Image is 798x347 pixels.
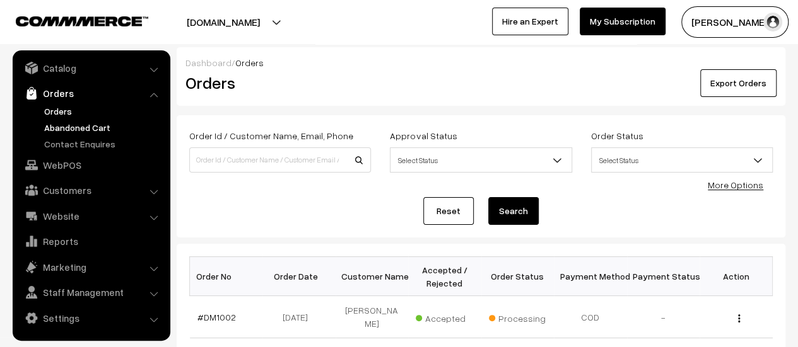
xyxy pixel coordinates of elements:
[16,16,148,26] img: COMMMERCE
[708,179,763,190] a: More Options
[336,257,409,296] th: Customer Name
[189,147,371,173] input: Order Id / Customer Name / Customer Email / Customer Phone
[700,69,777,97] button: Export Orders
[336,296,409,338] td: [PERSON_NAME]
[143,6,304,38] button: [DOMAIN_NAME]
[492,8,568,35] a: Hire an Expert
[16,205,166,227] a: Website
[41,105,166,118] a: Orders
[627,257,700,296] th: Payment Status
[592,149,772,171] span: Select Status
[390,129,457,142] label: Approval Status
[16,256,166,278] a: Marketing
[738,314,740,322] img: Menu
[700,257,773,296] th: Action
[16,307,166,329] a: Settings
[390,149,571,171] span: Select Status
[16,281,166,304] a: Staff Management
[554,257,627,296] th: Payment Method
[408,257,481,296] th: Accepted / Rejected
[488,197,539,225] button: Search
[681,6,789,38] button: [PERSON_NAME]
[554,296,627,338] td: COD
[235,57,264,68] span: Orders
[16,82,166,105] a: Orders
[591,147,773,173] span: Select Status
[627,296,700,338] td: -
[16,13,126,28] a: COMMMERCE
[262,296,336,338] td: [DATE]
[423,197,474,225] a: Reset
[489,309,552,325] span: Processing
[41,137,166,151] a: Contact Enquires
[580,8,666,35] a: My Subscription
[16,57,166,79] a: Catalog
[197,312,236,322] a: #DM1002
[41,121,166,134] a: Abandoned Cart
[185,56,777,69] div: /
[390,147,572,173] span: Select Status
[591,129,643,142] label: Order Status
[262,257,336,296] th: Order Date
[189,129,353,142] label: Order Id / Customer Name, Email, Phone
[481,257,554,296] th: Order Status
[185,73,370,93] h2: Orders
[16,179,166,202] a: Customers
[763,13,782,31] img: user
[16,154,166,176] a: WebPOS
[190,257,263,296] th: Order No
[185,57,232,68] a: Dashboard
[416,309,479,325] span: Accepted
[16,230,166,253] a: Reports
